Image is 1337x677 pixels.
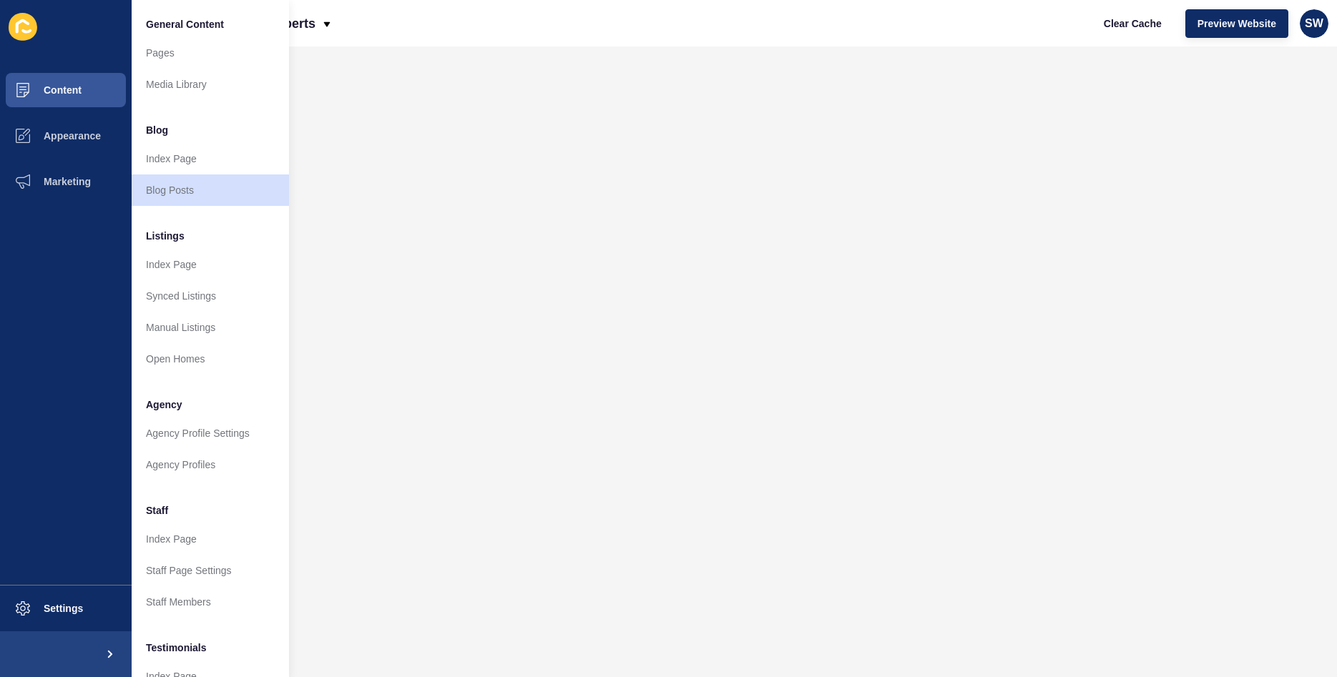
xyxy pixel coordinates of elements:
[1104,16,1162,31] span: Clear Cache
[132,523,289,555] a: Index Page
[132,143,289,174] a: Index Page
[1185,9,1288,38] button: Preview Website
[146,397,182,412] span: Agency
[146,123,168,137] span: Blog
[146,503,168,518] span: Staff
[1305,16,1323,31] span: SW
[132,343,289,375] a: Open Homes
[132,312,289,343] a: Manual Listings
[1092,9,1174,38] button: Clear Cache
[146,17,224,31] span: General Content
[132,417,289,449] a: Agency Profile Settings
[132,586,289,618] a: Staff Members
[146,641,207,655] span: Testimonials
[146,229,185,243] span: Listings
[132,249,289,280] a: Index Page
[132,555,289,586] a: Staff Page Settings
[132,449,289,480] a: Agency Profiles
[132,280,289,312] a: Synced Listings
[132,174,289,206] a: Blog Posts
[1198,16,1276,31] span: Preview Website
[132,69,289,100] a: Media Library
[132,37,289,69] a: Pages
